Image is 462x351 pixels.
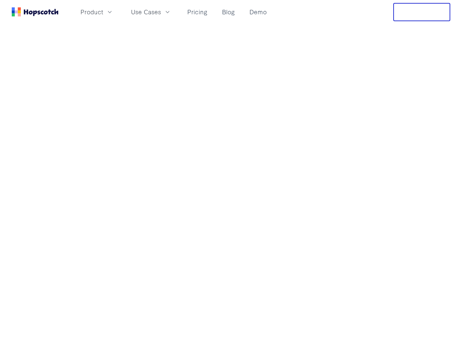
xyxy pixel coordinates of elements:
[219,6,238,18] a: Blog
[184,6,210,18] a: Pricing
[127,6,176,18] button: Use Cases
[80,7,103,16] span: Product
[131,7,161,16] span: Use Cases
[76,6,118,18] button: Product
[247,6,270,18] a: Demo
[12,7,59,16] a: Home
[393,3,450,21] button: Free Trial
